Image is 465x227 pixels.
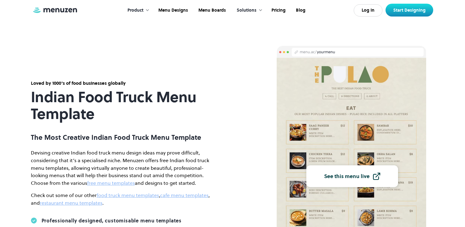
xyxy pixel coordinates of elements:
[31,133,214,141] p: The Most Creative Indian Food Truck Menu Template
[97,192,159,199] a: food truck menu templates
[31,89,214,122] h1: Indian Food Truck Menu Template
[354,4,382,17] a: Log In
[31,192,214,207] p: Check out some of our other , , and .
[306,166,398,187] a: See this menu live
[266,1,290,20] a: Pricing
[42,218,182,224] div: Professionally designed, customisable menu templates
[87,180,135,186] a: free menu templates
[160,192,209,199] a: cafe menu templates
[121,1,153,20] div: Product
[237,7,256,14] div: Solutions
[193,1,231,20] a: Menu Boards
[31,149,214,187] p: Devising creative Indian food truck menu design ideas may prove difficult, considering that it’s ...
[31,80,214,87] div: Loved by 1000's of food businesses globally
[290,1,310,20] a: Blog
[231,1,266,20] div: Solutions
[324,173,370,179] div: See this menu live
[153,1,193,20] a: Menu Designs
[127,7,143,14] div: Product
[40,199,102,206] a: restaurant menu templates
[386,4,433,17] a: Start Designing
